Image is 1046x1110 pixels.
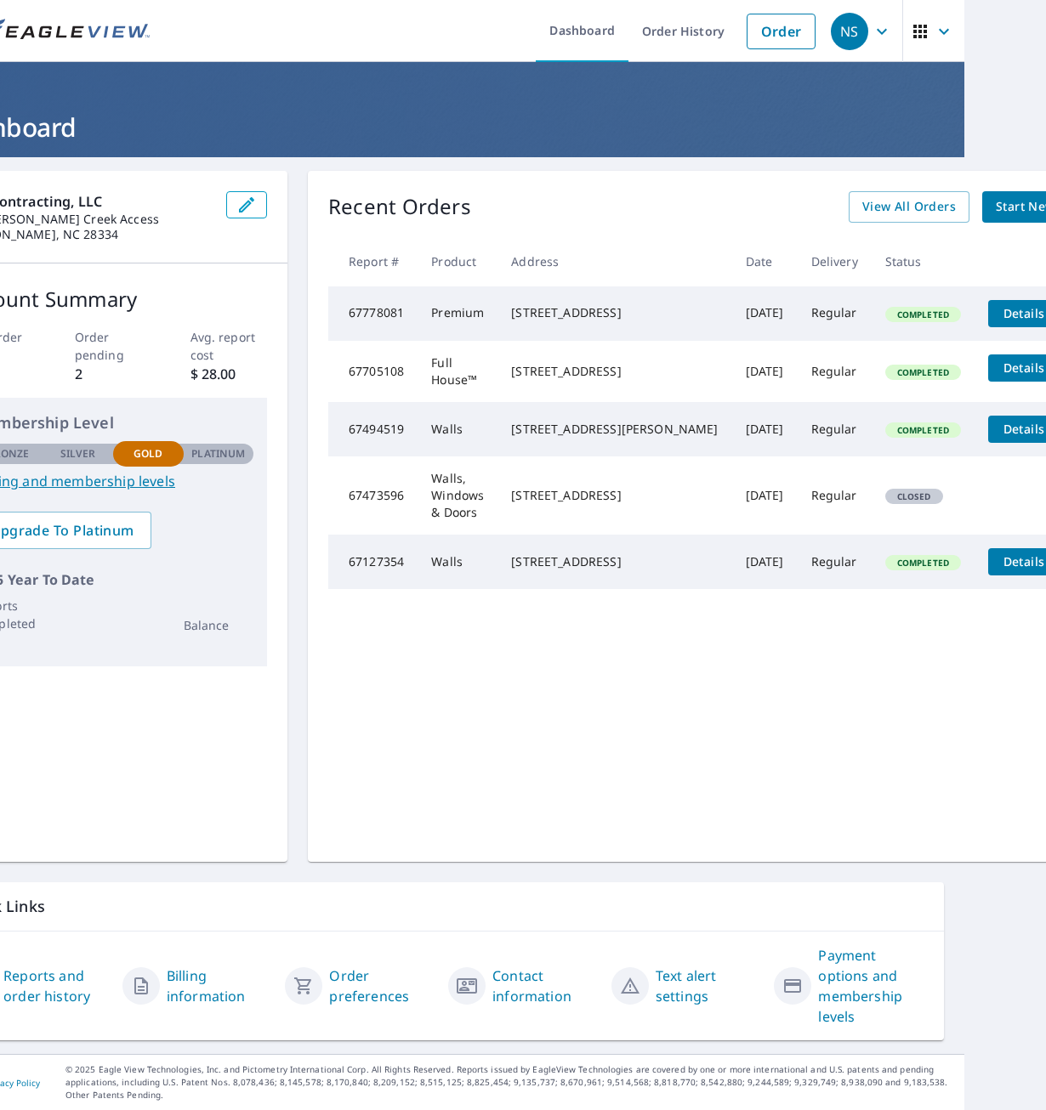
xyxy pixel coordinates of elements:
td: 67473596 [328,456,418,535]
td: [DATE] [732,456,798,535]
p: Avg. report cost [190,328,268,364]
td: Walls [418,402,497,456]
th: Date [732,236,798,286]
td: 67494519 [328,402,418,456]
td: Regular [798,402,872,456]
td: Walls, Windows & Doors [418,456,497,535]
th: Address [497,236,731,286]
span: Closed [887,490,941,502]
div: [STREET_ADDRESS] [511,363,718,380]
p: Platinum [191,446,245,462]
th: Status [872,236,975,286]
div: [STREET_ADDRESS] [511,487,718,504]
th: Product [418,236,497,286]
span: Completed [887,309,959,320]
p: Balance [184,616,254,634]
td: 67778081 [328,286,418,341]
span: View All Orders [862,196,956,218]
td: Regular [798,535,872,589]
td: Walls [418,535,497,589]
span: Completed [887,424,959,436]
td: 67127354 [328,535,418,589]
td: Regular [798,341,872,402]
p: © 2025 Eagle View Technologies, Inc. and Pictometry International Corp. All Rights Reserved. Repo... [65,1063,956,1102]
td: [DATE] [732,286,798,341]
a: View All Orders [849,191,969,223]
a: Payment options and membership levels [818,945,924,1027]
span: Completed [887,366,959,378]
td: [DATE] [732,535,798,589]
p: 2 [75,364,152,384]
th: Report # [328,236,418,286]
a: Contact information [492,966,598,1006]
td: Regular [798,286,872,341]
p: Recent Orders [328,191,471,223]
td: [DATE] [732,341,798,402]
td: 67705108 [328,341,418,402]
div: [STREET_ADDRESS] [511,304,718,321]
td: Premium [418,286,497,341]
a: Text alert settings [656,966,761,1006]
td: Regular [798,456,872,535]
span: Completed [887,557,959,569]
div: [STREET_ADDRESS][PERSON_NAME] [511,421,718,438]
p: $ 28.00 [190,364,268,384]
div: NS [831,13,868,50]
td: Full House™ [418,341,497,402]
a: Reports and order history [3,966,109,1006]
th: Delivery [798,236,872,286]
a: Billing information [167,966,272,1006]
p: Gold [134,446,162,462]
a: Order preferences [329,966,435,1006]
td: [DATE] [732,402,798,456]
p: Silver [60,446,96,462]
div: [STREET_ADDRESS] [511,553,718,570]
a: Order [747,14,816,49]
p: Order pending [75,328,152,364]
